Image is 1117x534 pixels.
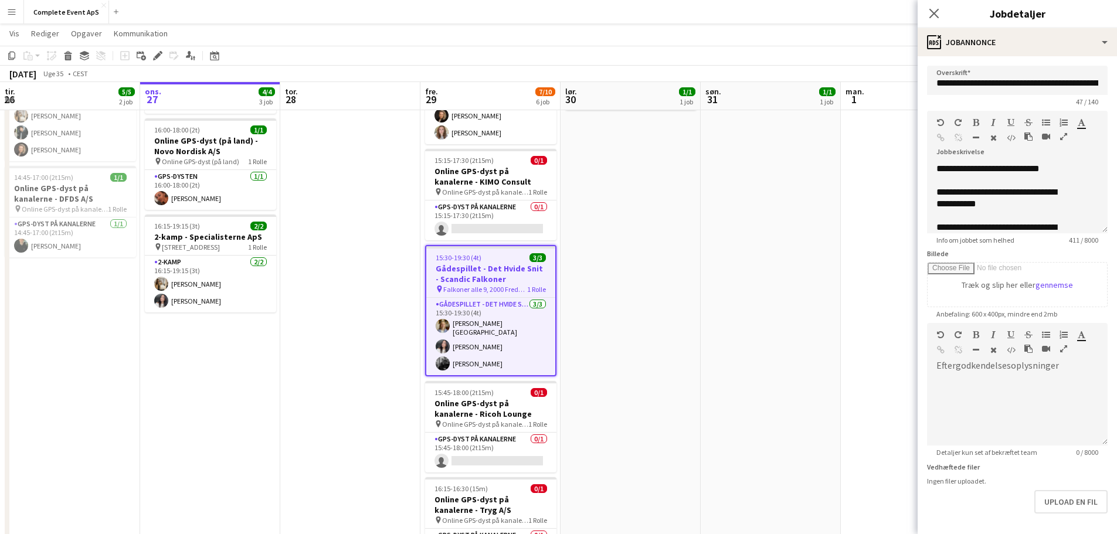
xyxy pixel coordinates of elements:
[1024,330,1033,339] button: Gennemstreget
[22,205,108,213] span: Online GPS-dyst på kanalerne
[425,398,556,419] h3: Online GPS-dyst på kanalerne - Ricoh Lounge
[954,330,962,339] button: Gentag
[918,28,1117,56] div: Jobannonce
[14,173,73,182] span: 14:45-17:00 (2t15m)
[434,388,494,397] span: 15:45-18:00 (2t15m)
[679,87,695,96] span: 1/1
[1007,330,1015,339] button: Understregning
[5,86,15,97] span: tir.
[1077,330,1085,339] button: Tekstfarve
[248,157,267,166] span: 1 Rolle
[143,93,161,106] span: 27
[110,173,127,182] span: 1/1
[71,28,102,39] span: Opgaver
[26,26,64,41] a: Rediger
[1042,344,1050,353] button: Indsæt video
[443,285,527,294] span: Falkoner alle 9, 2000 Frederiksberg - Scandic Falkoner
[989,133,997,142] button: Ryd formatering
[145,232,276,242] h3: 2-kamp - Specialisterne ApS
[285,86,298,97] span: tor.
[5,166,136,257] app-job-card: 14:45-17:00 (2t15m)1/1Online GPS-dyst på kanalerne - DFDS A/S Online GPS-dyst på kanalerne1 Rolle...
[927,448,1047,457] span: Detaljer kun set af bekræftet team
[3,93,15,106] span: 26
[426,298,555,375] app-card-role: Gådespillet - Det Hvide Snit3/315:30-19:30 (4t)[PERSON_NAME][GEOGRAPHIC_DATA][PERSON_NAME][PERSON...
[989,345,997,355] button: Ryd formatering
[248,243,267,251] span: 1 Rolle
[536,97,555,106] div: 6 job
[680,97,695,106] div: 1 job
[5,70,136,161] app-card-role: GPS-dyst på kanalerne4/414:45-18:30 (3t45m)[PERSON_NAME][PERSON_NAME][PERSON_NAME][PERSON_NAME]
[145,256,276,312] app-card-role: 2-kamp2/216:15-19:15 (3t)[PERSON_NAME][PERSON_NAME]
[5,26,24,41] a: Vis
[820,97,835,106] div: 1 job
[425,200,556,240] app-card-role: GPS-dyst på kanalerne0/115:15-17:30 (2t15m)
[927,309,1067,318] span: Anbefaling: 600 x 400px, mindre end 2mb
[927,462,980,471] label: Vedhæftede filer
[1067,97,1108,106] span: 47 / 140
[425,433,556,472] app-card-role: GPS-dyst på kanalerne0/115:45-18:00 (2t15m)
[423,93,438,106] span: 29
[1060,344,1068,353] button: Fuld skærm
[145,170,276,210] app-card-role: GPS-dysten1/116:00-18:00 (2t)[PERSON_NAME]
[434,156,494,165] span: 15:15-17:30 (2t15m)
[528,188,547,196] span: 1 Rolle
[1024,118,1033,127] button: Gennemstreget
[565,86,577,97] span: lør.
[425,166,556,187] h3: Online GPS-dyst på kanalerne - KIMO Consult
[528,516,547,525] span: 1 Rolle
[527,285,546,294] span: 1 Rolle
[114,28,168,39] span: Kommunikation
[1042,132,1050,141] button: Indsæt video
[531,156,547,165] span: 0/1
[535,87,555,96] span: 7/10
[1007,133,1015,142] button: HTML-kode
[145,135,276,157] h3: Online GPS-dyst (på land) - Novo Nordisk A/S
[972,345,980,355] button: Vandret linje
[927,236,1024,244] span: Info om jobbet som helhed
[145,86,161,97] span: ons.
[425,149,556,240] app-job-card: 15:15-17:30 (2t15m)0/1Online GPS-dyst på kanalerne - KIMO Consult Online GPS-dyst på kanalerne1 R...
[1007,345,1015,355] button: HTML-kode
[442,516,528,525] span: Online GPS-dyst på kanalerne
[1060,118,1068,127] button: Ordnet liste
[259,97,274,106] div: 3 job
[936,330,945,339] button: Fortryd
[972,133,980,142] button: Vandret linje
[108,205,127,213] span: 1 Rolle
[250,222,267,230] span: 2/2
[39,69,68,78] span: Uge 35
[989,118,997,127] button: Kursiv
[5,183,136,204] h3: Online GPS-dyst på kanalerne - DFDS A/S
[162,243,220,251] span: [STREET_ADDRESS]
[918,6,1117,21] h3: Jobdetaljer
[250,125,267,134] span: 1/1
[705,86,721,97] span: søn.
[1067,448,1108,457] span: 0 / 8000
[1077,118,1085,127] button: Tekstfarve
[936,118,945,127] button: Fortryd
[162,157,239,166] span: Online GPS-dyst (på land)
[118,87,135,96] span: 5/5
[529,253,546,262] span: 3/3
[434,484,488,493] span: 16:15-16:30 (15m)
[989,330,997,339] button: Kursiv
[425,494,556,515] h3: Online GPS-dyst på kanalerne - Tryg A/S
[819,87,836,96] span: 1/1
[1042,330,1050,339] button: Uordnet liste
[1007,118,1015,127] button: Understregning
[145,215,276,312] app-job-card: 16:15-19:15 (3t)2/22-kamp - Specialisterne ApS [STREET_ADDRESS]1 Rolle2-kamp2/216:15-19:15 (3t)[P...
[1060,236,1108,244] span: 411 / 8000
[425,245,556,376] app-job-card: 15:30-19:30 (4t)3/3Gådespillet - Det Hvide Snit - Scandic Falkoner Falkoner alle 9, 2000 Frederik...
[954,118,962,127] button: Gentag
[119,97,134,106] div: 2 job
[425,381,556,472] div: 15:45-18:00 (2t15m)0/1Online GPS-dyst på kanalerne - Ricoh Lounge Online GPS-dyst på kanalerne1 R...
[73,69,88,78] div: CEST
[927,477,1108,485] div: Ingen filer uploadet.
[66,26,107,41] a: Opgaver
[154,222,200,230] span: 16:15-19:15 (3t)
[436,253,481,262] span: 15:30-19:30 (4t)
